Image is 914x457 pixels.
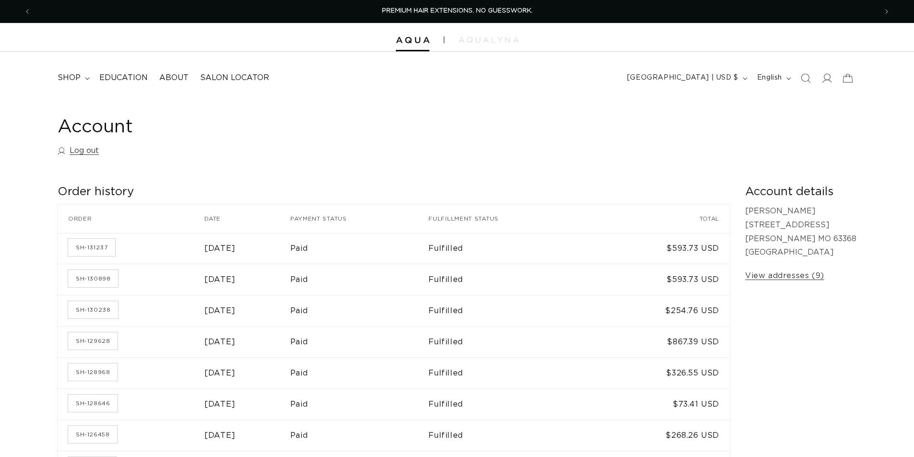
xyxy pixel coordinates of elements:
[58,73,81,83] span: shop
[621,69,751,87] button: [GEOGRAPHIC_DATA] | USD $
[745,185,856,199] h2: Account details
[594,357,730,388] td: $326.55 USD
[204,307,236,315] time: [DATE]
[594,233,730,264] td: $593.73 USD
[204,204,290,233] th: Date
[428,264,594,295] td: Fulfilled
[751,69,795,87] button: English
[428,233,594,264] td: Fulfilled
[876,2,897,21] button: Next announcement
[52,67,94,89] summary: shop
[745,204,856,259] p: [PERSON_NAME] [STREET_ADDRESS] [PERSON_NAME] MO 63368 [GEOGRAPHIC_DATA]
[204,432,236,439] time: [DATE]
[99,73,148,83] span: Education
[68,301,118,318] a: Order number SH-130238
[68,270,118,287] a: Order number SH-130898
[68,332,118,350] a: Order number SH-129628
[58,116,856,139] h1: Account
[757,73,782,83] span: English
[594,326,730,357] td: $867.39 USD
[290,420,428,451] td: Paid
[94,67,154,89] a: Education
[290,204,428,233] th: Payment status
[204,276,236,283] time: [DATE]
[795,68,816,89] summary: Search
[68,426,117,443] a: Order number SH-126458
[204,369,236,377] time: [DATE]
[204,338,236,346] time: [DATE]
[382,8,533,14] span: PREMIUM HAIR EXTENSIONS. NO GUESSWORK.
[594,388,730,420] td: $73.41 USD
[68,363,118,381] a: Order number SH-128968
[290,264,428,295] td: Paid
[58,204,204,233] th: Order
[594,264,730,295] td: $593.73 USD
[68,239,115,256] a: Order number SH-131237
[58,144,99,158] a: Log out
[745,269,824,283] a: View addresses (9)
[290,233,428,264] td: Paid
[428,388,594,420] td: Fulfilled
[154,67,194,89] a: About
[594,295,730,326] td: $254.76 USD
[428,420,594,451] td: Fulfilled
[17,2,38,21] button: Previous announcement
[396,37,429,44] img: Aqua Hair Extensions
[594,420,730,451] td: $268.26 USD
[627,73,738,83] span: [GEOGRAPHIC_DATA] | USD $
[58,185,730,199] h2: Order history
[159,73,189,83] span: About
[290,295,428,326] td: Paid
[290,357,428,388] td: Paid
[428,326,594,357] td: Fulfilled
[204,400,236,408] time: [DATE]
[459,37,519,43] img: aqualyna.com
[428,357,594,388] td: Fulfilled
[290,326,428,357] td: Paid
[428,204,594,233] th: Fulfillment status
[428,295,594,326] td: Fulfilled
[594,204,730,233] th: Total
[68,395,118,412] a: Order number SH-128646
[200,73,269,83] span: Salon Locator
[194,67,275,89] a: Salon Locator
[290,388,428,420] td: Paid
[204,245,236,252] time: [DATE]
